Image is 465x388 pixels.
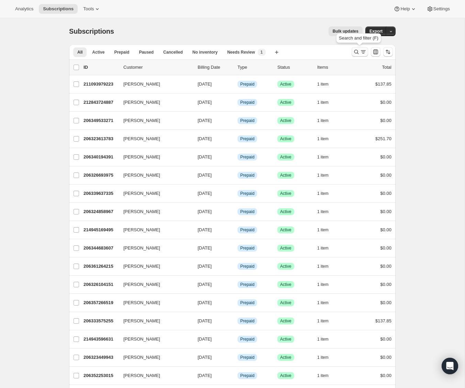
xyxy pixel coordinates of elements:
div: 206339637335[PERSON_NAME][DATE]InfoPrepaidSuccessActive1 item$0.00 [84,189,391,198]
span: [DATE] [198,355,212,360]
span: [DATE] [198,81,212,87]
p: 212843724887 [84,99,118,106]
span: Active [280,264,291,269]
span: $0.00 [380,173,391,178]
div: 206323449943[PERSON_NAME][DATE]InfoPrepaidSuccessActive1 item$0.00 [84,353,391,362]
span: 1 item [317,118,329,123]
span: Prepaid [240,264,254,269]
p: 206324858967 [84,208,118,215]
span: $0.00 [380,300,391,305]
span: [PERSON_NAME] [123,117,160,124]
span: Prepaid [240,336,254,342]
p: Total [382,64,391,71]
span: 1 item [317,264,329,269]
div: 214945169495[PERSON_NAME][DATE]InfoPrepaidSuccessActive1 item$0.00 [84,225,391,235]
button: 1 item [317,262,336,271]
button: 1 item [317,243,336,253]
span: [PERSON_NAME] [123,372,160,379]
span: Prepaid [240,81,254,87]
button: Export [365,26,387,36]
span: Active [280,318,291,324]
button: 1 item [317,334,336,344]
button: [PERSON_NAME] [119,224,188,235]
button: Search and filter results [352,47,368,57]
span: $0.00 [380,282,391,287]
span: 1 item [317,300,329,306]
p: 206339637335 [84,190,118,197]
span: [PERSON_NAME] [123,318,160,324]
span: Tools [83,6,94,12]
span: 1 item [317,173,329,178]
button: Sort the results [383,47,393,57]
span: Analytics [15,6,33,12]
span: Prepaid [240,245,254,251]
span: 1 item [317,373,329,378]
span: 1 item [317,136,329,142]
div: 206333575255[PERSON_NAME][DATE]InfoPrepaidSuccessActive1 item$137.85 [84,316,391,326]
div: 212843724887[PERSON_NAME][DATE]InfoPrepaidSuccessActive1 item$0.00 [84,98,391,107]
span: [PERSON_NAME] [123,299,160,306]
span: Prepaid [240,318,254,324]
span: [PERSON_NAME] [123,245,160,252]
span: [PERSON_NAME] [123,99,160,106]
span: Prepaid [240,355,254,360]
button: [PERSON_NAME] [119,261,188,272]
button: 1 item [317,152,336,162]
span: 1 item [317,209,329,214]
span: Prepaid [240,100,254,105]
span: $0.00 [380,118,391,123]
button: [PERSON_NAME] [119,170,188,181]
span: 1 item [317,100,329,105]
span: Active [280,336,291,342]
div: 206344683607[PERSON_NAME][DATE]InfoPrepaidSuccessActive1 item$0.00 [84,243,391,253]
span: Prepaid [114,49,129,55]
span: [PERSON_NAME] [123,354,160,361]
div: 206361264215[PERSON_NAME][DATE]InfoPrepaidSuccessActive1 item$0.00 [84,262,391,271]
span: Subscriptions [69,27,114,35]
span: Cancelled [163,49,183,55]
span: Active [280,373,291,378]
button: 1 item [317,353,336,362]
button: 1 item [317,298,336,308]
span: $0.00 [380,355,391,360]
div: 206326104151[PERSON_NAME][DATE]InfoPrepaidSuccessActive1 item$0.00 [84,280,391,289]
button: [PERSON_NAME] [119,188,188,199]
span: Active [280,300,291,306]
span: [DATE] [198,227,212,232]
span: Active [280,118,291,123]
button: [PERSON_NAME] [119,133,188,144]
p: 206326104151 [84,281,118,288]
span: [DATE] [198,154,212,159]
p: Status [277,64,312,71]
span: $0.00 [380,227,391,232]
span: [PERSON_NAME] [123,135,160,142]
span: [PERSON_NAME] [123,281,160,288]
span: $0.00 [380,209,391,214]
div: 206324858967[PERSON_NAME][DATE]InfoPrepaidSuccessActive1 item$0.00 [84,207,391,217]
span: $137.85 [375,81,391,87]
div: 206357266519[PERSON_NAME][DATE]InfoPrepaidSuccessActive1 item$0.00 [84,298,391,308]
span: $137.85 [375,318,391,323]
div: Open Intercom Messenger [442,358,458,374]
button: [PERSON_NAME] [119,279,188,290]
span: 1 item [317,336,329,342]
button: [PERSON_NAME] [119,243,188,254]
button: 1 item [317,189,336,198]
span: Needs Review [227,49,255,55]
span: $0.00 [380,373,391,378]
p: 214943596631 [84,336,118,343]
button: 1 item [317,170,336,180]
span: Active [280,209,291,214]
span: $251.70 [375,136,391,141]
span: [DATE] [198,209,212,214]
span: Prepaid [240,173,254,178]
button: 1 item [317,225,336,235]
span: $0.00 [380,336,391,342]
span: Prepaid [240,373,254,378]
span: [DATE] [198,300,212,305]
span: Settings [433,6,450,12]
span: [DATE] [198,118,212,123]
span: All [77,49,82,55]
p: 206323449943 [84,354,118,361]
span: Prepaid [240,282,254,287]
